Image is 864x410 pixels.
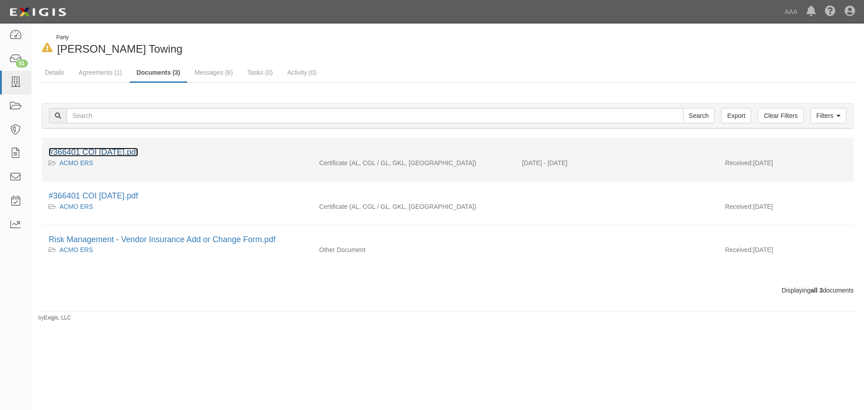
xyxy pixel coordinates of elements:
a: Exigis, LLC [44,315,71,321]
i: Help Center - Complianz [825,6,836,17]
input: Search [683,108,715,123]
div: Rushin Towing [38,34,441,57]
a: ACMO ERS [59,203,93,210]
div: Other Document [312,245,515,254]
a: Filters [810,108,846,123]
a: Clear Filters [758,108,803,123]
a: Documents (3) [130,63,187,83]
div: #366401 COI 07.24.25.pdf [49,147,847,158]
a: Tasks (0) [240,63,279,81]
p: Received: [725,245,753,254]
img: logo-5460c22ac91f19d4615b14bd174203de0afe785f0fc80cf4dbbc73dc1793850b.png [7,4,69,20]
b: all 3 [810,287,823,294]
a: ACMO ERS [59,159,93,167]
input: Search [67,108,684,123]
div: Effective 07/24/2024 - Expiration 07/24/2025 [515,158,718,167]
a: Details [38,63,71,81]
div: #366401 COI 07.24.25.pdf [49,190,847,202]
div: ACMO ERS [49,202,306,211]
a: ACMO ERS [59,246,93,253]
i: In Default since 08/07/2025 [42,43,53,53]
div: ACMO ERS [49,245,306,254]
div: Effective - Expiration [515,245,718,246]
div: Auto Liability Commercial General Liability / Garage Liability Garage Keepers Liability On-Hook [312,158,515,167]
a: #366401 COI [DATE].pdf [49,148,138,157]
a: AAA [780,3,802,21]
div: Effective - Expiration [515,202,718,203]
p: Received: [725,158,753,167]
a: Agreements (1) [72,63,129,81]
div: Displaying documents [35,286,860,295]
div: 51 [16,59,28,68]
div: [DATE] [718,202,854,216]
p: Received: [725,202,753,211]
a: Messages (6) [188,63,240,81]
a: Activity (0) [280,63,323,81]
small: by [38,314,71,322]
div: [DATE] [718,158,854,172]
span: [PERSON_NAME] Towing [57,43,182,55]
div: [DATE] [718,245,854,259]
div: Auto Liability Commercial General Liability / Garage Liability Garage Keepers Liability On-Hook [312,202,515,211]
a: Export [721,108,751,123]
div: ACMO ERS [49,158,306,167]
a: Risk Management - Vendor Insurance Add or Change Form.pdf [49,235,275,244]
div: Party [56,34,182,41]
a: #366401 COI [DATE].pdf [49,191,138,200]
div: Risk Management - Vendor Insurance Add or Change Form.pdf [49,234,847,246]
